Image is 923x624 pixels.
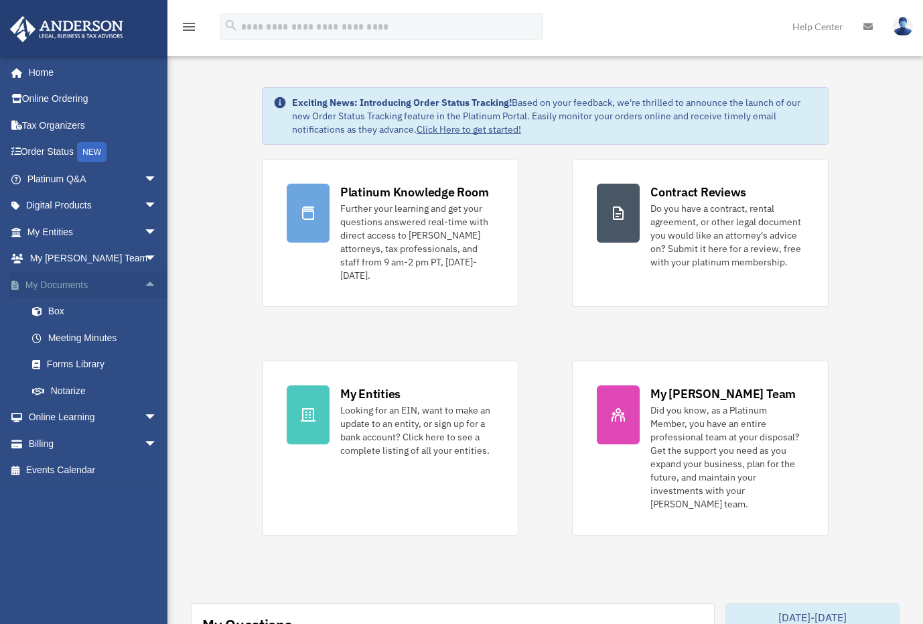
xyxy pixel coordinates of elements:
[9,457,177,484] a: Events Calendar
[9,245,177,272] a: My [PERSON_NAME] Teamarrow_drop_down
[144,245,171,273] span: arrow_drop_down
[650,202,804,269] div: Do you have a contract, rental agreement, or other legal document you would like an attorney's ad...
[572,159,829,307] a: Contract Reviews Do you have a contract, rental agreement, or other legal document you would like...
[181,23,197,35] a: menu
[650,403,804,511] div: Did you know, as a Platinum Member, you have an entire professional team at your disposal? Get th...
[417,123,521,135] a: Click Here to get started!
[144,192,171,220] span: arrow_drop_down
[9,430,177,457] a: Billingarrow_drop_down
[340,403,494,457] div: Looking for an EIN, want to make an update to an entity, or sign up for a bank account? Click her...
[292,97,512,109] strong: Exciting News: Introducing Order Status Tracking!
[572,361,829,536] a: My [PERSON_NAME] Team Did you know, as a Platinum Member, you have an entire professional team at...
[650,385,796,402] div: My [PERSON_NAME] Team
[144,404,171,432] span: arrow_drop_down
[19,324,177,351] a: Meeting Minutes
[340,385,401,402] div: My Entities
[9,139,177,166] a: Order StatusNEW
[292,96,817,136] div: Based on your feedback, we're thrilled to announce the launch of our new Order Status Tracking fe...
[181,19,197,35] i: menu
[9,112,177,139] a: Tax Organizers
[9,86,177,113] a: Online Ordering
[9,271,177,298] a: My Documentsarrow_drop_up
[144,430,171,458] span: arrow_drop_down
[9,219,177,245] a: My Entitiesarrow_drop_down
[893,17,913,36] img: User Pic
[340,184,489,200] div: Platinum Knowledge Room
[77,142,106,162] div: NEW
[9,192,177,219] a: Digital Productsarrow_drop_down
[144,271,171,299] span: arrow_drop_up
[262,361,518,536] a: My Entities Looking for an EIN, want to make an update to an entity, or sign up for a bank accoun...
[19,351,177,378] a: Forms Library
[224,18,238,33] i: search
[144,166,171,193] span: arrow_drop_down
[6,16,127,42] img: Anderson Advisors Platinum Portal
[19,377,177,404] a: Notarize
[9,404,177,431] a: Online Learningarrow_drop_down
[9,166,177,192] a: Platinum Q&Aarrow_drop_down
[650,184,746,200] div: Contract Reviews
[19,298,177,325] a: Box
[9,59,171,86] a: Home
[144,219,171,246] span: arrow_drop_down
[262,159,518,307] a: Platinum Knowledge Room Further your learning and get your questions answered real-time with dire...
[340,202,494,282] div: Further your learning and get your questions answered real-time with direct access to [PERSON_NAM...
